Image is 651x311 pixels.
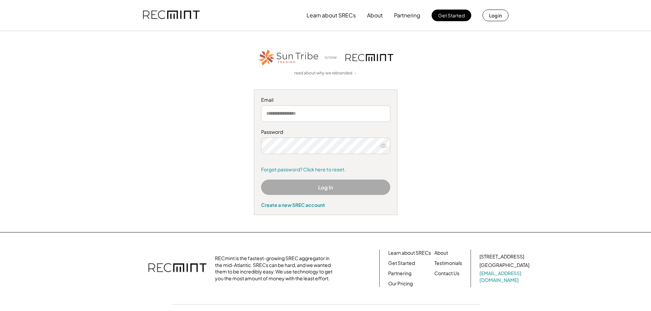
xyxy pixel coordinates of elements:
a: Our Pricing [388,280,413,287]
div: [STREET_ADDRESS] [479,253,524,260]
div: Email [261,97,390,103]
button: About [367,9,383,22]
div: Create a new SREC account [261,202,390,208]
div: Password [261,129,390,136]
button: Partnering [394,9,420,22]
div: RECmint is the fastest-growing SREC aggregator in the mid-Atlantic. SRECs can be hard, and we wan... [215,255,336,282]
button: Log in [483,10,508,21]
button: Log In [261,180,390,195]
div: [GEOGRAPHIC_DATA] [479,262,529,269]
a: Partnering [388,270,411,277]
img: STT_Horizontal_Logo%2B-%2BColor.png [258,48,320,67]
img: recmint-logotype%403x.png [143,4,200,27]
button: Get Started [432,10,471,21]
a: Contact Us [434,270,459,277]
a: Forgot password? Click here to reset. [261,166,390,173]
a: [EMAIL_ADDRESS][DOMAIN_NAME] [479,270,531,283]
img: recmint-logotype%403x.png [148,256,206,280]
a: Testimonials [434,260,462,267]
a: About [434,250,448,256]
a: Learn about SRECs [388,250,431,256]
div: is now [323,55,342,60]
a: Get Started [388,260,415,267]
button: Learn about SRECs [307,9,356,22]
img: recmint-logotype%403x.png [345,54,393,61]
a: read about why we rebranded → [294,70,357,76]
